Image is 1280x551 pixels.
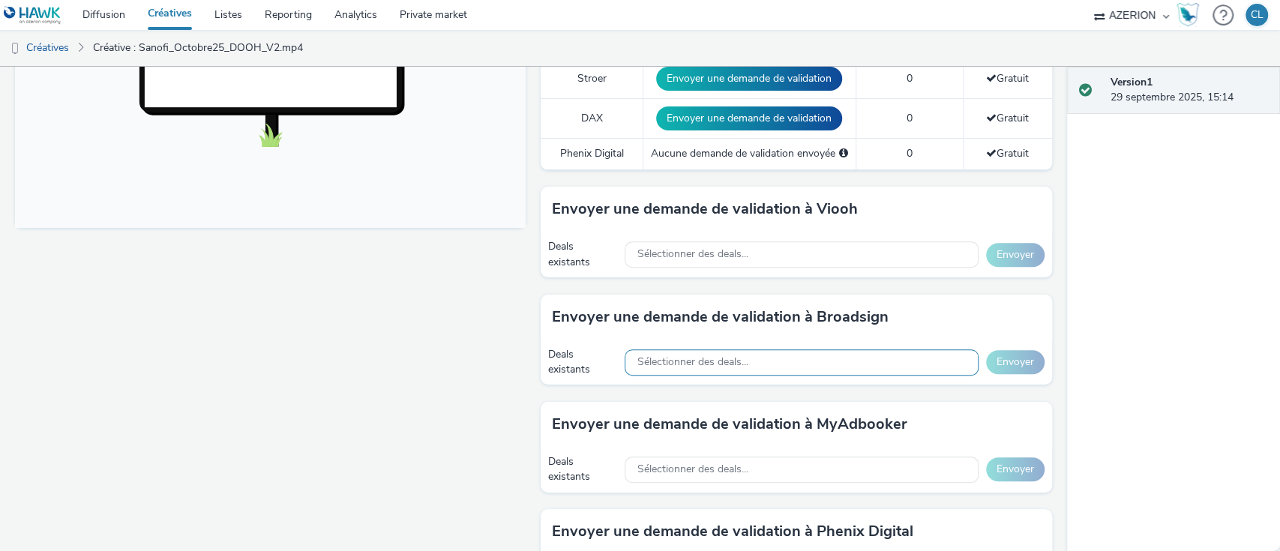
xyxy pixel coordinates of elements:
button: Envoyer une demande de validation [656,106,842,130]
td: Stroer [541,59,643,99]
a: Créative : Sanofi_Octobre25_DOOH_V2.mp4 [85,30,310,66]
span: Sélectionner des deals... [637,463,748,476]
span: Sélectionner des deals... [637,356,748,369]
span: 0 [907,146,913,160]
h3: Envoyer une demande de validation à Phenix Digital [552,520,913,543]
h3: Envoyer une demande de validation à MyAdbooker [552,413,907,436]
strong: Version 1 [1111,75,1153,89]
div: Deals existants [548,347,617,378]
td: DAX [541,99,643,139]
h3: Envoyer une demande de validation à Viooh [552,198,858,220]
button: Envoyer [986,350,1045,374]
button: Envoyer une demande de validation [656,67,842,91]
div: Deals existants [548,239,617,270]
div: Sélectionnez un deal ci-dessous et cliquez sur Envoyer pour envoyer une demande de validation à P... [839,146,848,161]
div: Aucune demande de validation envoyée [651,146,848,161]
button: Envoyer [986,457,1045,481]
div: 29 septembre 2025, 15:14 [1111,75,1268,106]
h3: Envoyer une demande de validation à Broadsign [552,306,889,328]
span: Gratuit [986,146,1029,160]
td: Phenix Digital [541,139,643,169]
span: Gratuit [986,71,1029,85]
img: undefined Logo [4,6,61,25]
span: 0 [907,71,913,85]
a: Hawk Academy [1177,3,1205,27]
span: 0 [907,111,913,125]
div: Deals existants [548,454,617,485]
img: dooh [7,41,22,56]
div: CL [1251,4,1264,26]
span: Sélectionner des deals... [637,248,748,261]
button: Envoyer [986,243,1045,267]
img: Hawk Academy [1177,3,1199,27]
span: Gratuit [986,111,1029,125]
